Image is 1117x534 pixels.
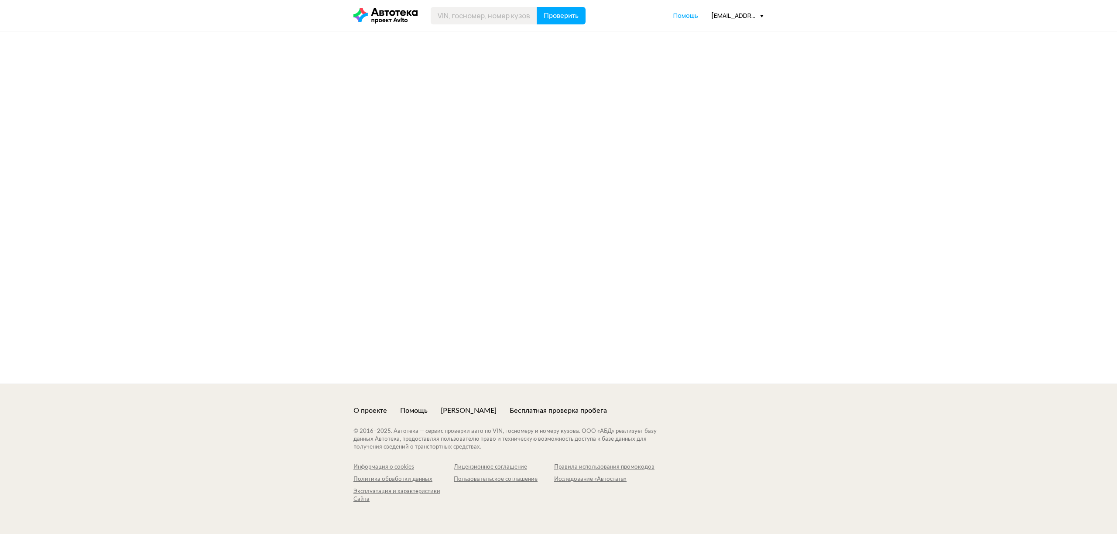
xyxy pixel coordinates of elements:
a: Правила использования промокодов [554,463,654,471]
div: © 2016– 2025 . Автотека — сервис проверки авто по VIN, госномеру и номеру кузова. ООО «АБД» реали... [353,428,674,451]
a: Пользовательское соглашение [454,476,554,483]
a: Помощь [400,406,428,415]
a: О проекте [353,406,387,415]
button: Проверить [537,7,586,24]
input: VIN, госномер, номер кузова [431,7,537,24]
a: Лицензионное соглашение [454,463,554,471]
a: Эксплуатация и характеристики Сайта [353,488,454,503]
a: [PERSON_NAME] [441,406,497,415]
a: Помощь [673,11,698,20]
a: Политика обработки данных [353,476,454,483]
a: Бесплатная проверка пробега [510,406,607,415]
a: Исследование «Автостата» [554,476,654,483]
span: Проверить [544,12,579,19]
div: [EMAIL_ADDRESS][DOMAIN_NAME] [711,11,764,20]
a: Информация о cookies [353,463,454,471]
